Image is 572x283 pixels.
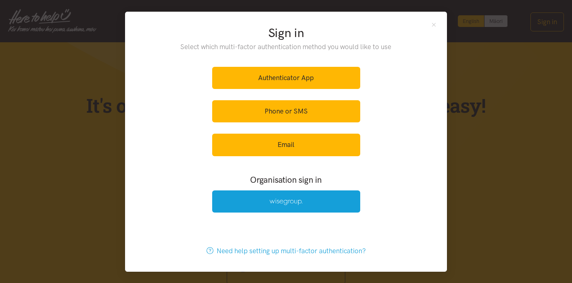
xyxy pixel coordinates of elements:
button: Close [430,21,437,28]
p: Select which multi-factor authentication method you would like to use [164,41,408,52]
a: Authenticator App [212,67,360,89]
h3: Organisation sign in [190,174,382,186]
a: Email [212,134,360,156]
img: Wise Group [269,198,303,205]
h2: Sign in [164,25,408,41]
a: Need help setting up multi-factor authentication? [198,240,374,262]
a: Phone or SMS [212,100,360,122]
